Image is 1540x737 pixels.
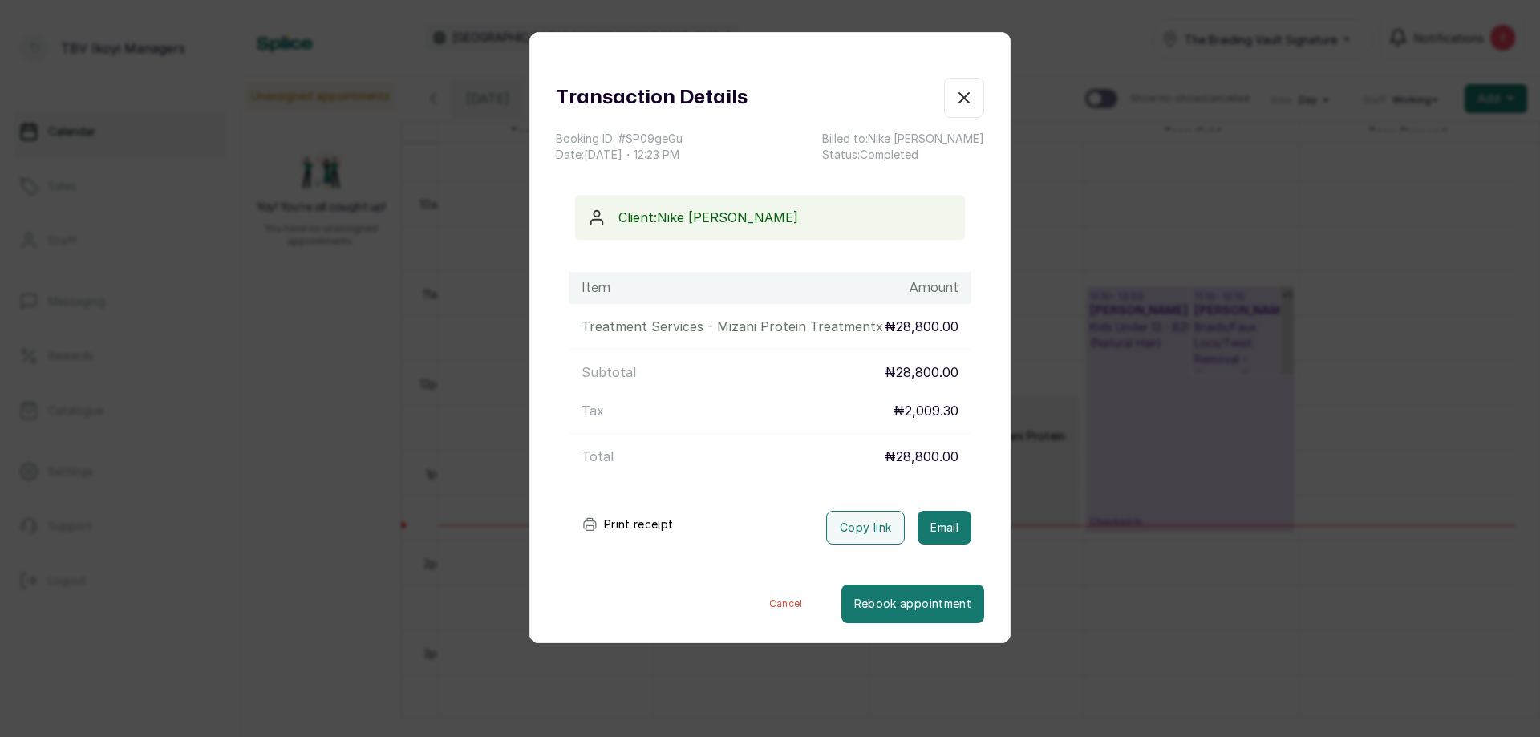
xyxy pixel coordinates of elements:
[582,317,883,336] p: Treatment Services - Mizani Protein Treatment x
[556,131,683,147] p: Booking ID: # SP09geGu
[556,83,748,112] h1: Transaction Details
[618,208,952,227] p: Client: Nike [PERSON_NAME]
[885,362,958,382] p: ₦28,800.00
[582,362,636,382] p: Subtotal
[731,585,841,623] button: Cancel
[822,147,984,163] p: Status: Completed
[885,317,958,336] p: ₦28,800.00
[826,511,905,545] button: Copy link
[556,147,683,163] p: Date: [DATE] ・ 12:23 PM
[910,278,958,298] h1: Amount
[822,131,984,147] p: Billed to: Nike [PERSON_NAME]
[918,511,971,545] button: Email
[885,447,958,466] p: ₦28,800.00
[894,401,958,420] p: ₦2,009.30
[569,508,687,541] button: Print receipt
[841,585,984,623] button: Rebook appointment
[582,278,610,298] h1: Item
[582,401,604,420] p: Tax
[582,447,614,466] p: Total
